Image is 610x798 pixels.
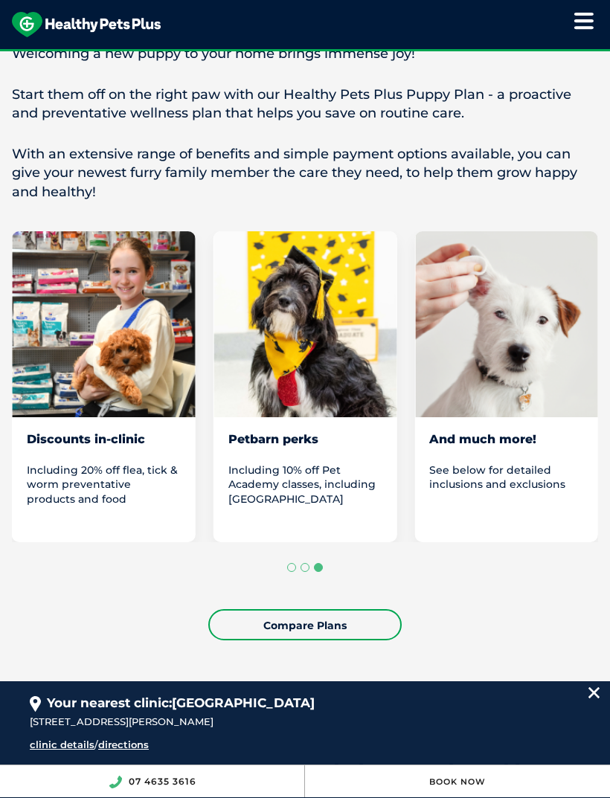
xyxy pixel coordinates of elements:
span: [GEOGRAPHIC_DATA] [172,695,315,710]
a: clinic details [30,739,94,750]
div: [STREET_ADDRESS][PERSON_NAME] [30,714,580,730]
p: With an extensive range of benefits and simple payment options available, you can give your newes... [12,145,598,202]
a: directions [98,739,149,750]
li: 6 of 8 [12,231,196,542]
span: Proactive, preventative wellness program designed to keep your pet healthier and happier for longer [28,49,583,62]
p: Welcoming a new puppy to your home brings immense joy! [12,45,598,63]
div: Your nearest clinic: [30,681,580,713]
button: Previous slide [12,394,34,416]
img: location_phone.svg [109,776,122,788]
div: Petbarn perks [228,432,382,460]
img: location_pin.svg [30,696,41,712]
button: Go to page 2 [301,563,309,572]
a: Book Now [429,776,486,787]
button: Go to page 3 [314,563,323,572]
div: / [30,737,360,753]
p: See below for detailed inclusions and exclusions [429,463,583,492]
p: Including 10% off Pet Academy classes, including [GEOGRAPHIC_DATA] [228,463,382,507]
ul: Select a slide to show [12,561,598,574]
p: Start them off on the right paw with our Healthy Pets Plus Puppy Plan - a proactive and preventat... [12,86,598,123]
a: 07 4635 3616 [129,776,196,787]
a: Compare Plans [208,609,402,640]
div: And much more! [429,432,583,460]
div: Discounts in-clinic [27,432,181,460]
span: Including 20% off flea, tick & worm preventative products and food [27,463,178,506]
img: location_close.svg [588,687,600,698]
button: Go to page 1 [287,563,296,572]
img: hpp-logo [12,12,161,37]
li: 8 of 8 [414,231,598,542]
li: 7 of 8 [213,231,397,542]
